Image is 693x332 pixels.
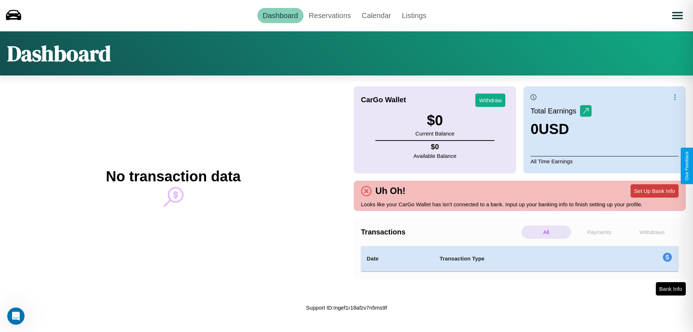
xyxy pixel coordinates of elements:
[356,8,396,23] a: Calendar
[684,151,689,181] div: Give Feedback
[627,225,677,239] p: Withdraws
[531,104,580,117] p: Total Earnings
[522,225,571,239] p: All
[7,307,25,325] iframe: Intercom live chat
[440,254,603,263] h4: Transaction Type
[361,228,520,236] h4: Transactions
[106,168,240,185] h2: No transaction data
[415,112,454,129] h3: $ 0
[415,129,454,138] p: Current Balance
[304,8,357,23] a: Reservations
[656,282,686,296] button: Bank Info
[7,39,111,68] h1: Dashboard
[414,143,457,151] h4: $ 0
[575,225,624,239] p: Payments
[257,8,304,23] a: Dashboard
[361,246,679,271] table: simple table
[361,96,406,104] h4: CarGo Wallet
[531,121,592,137] h3: 0 USD
[531,156,679,166] p: All Time Earnings
[475,94,505,107] button: Withdraw
[361,199,679,209] p: Looks like your CarGo Wallet has isn't connected to a bank. Input up your banking info to finish ...
[396,8,432,23] a: Listings
[414,151,457,161] p: Available Balance
[667,5,688,26] button: Open menu
[631,184,679,198] button: Set Up Bank Info
[306,303,387,312] p: Support ID: mgef1r18afzv7n5ms9f
[372,186,409,196] h4: Uh Oh!
[367,254,428,263] h4: Date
